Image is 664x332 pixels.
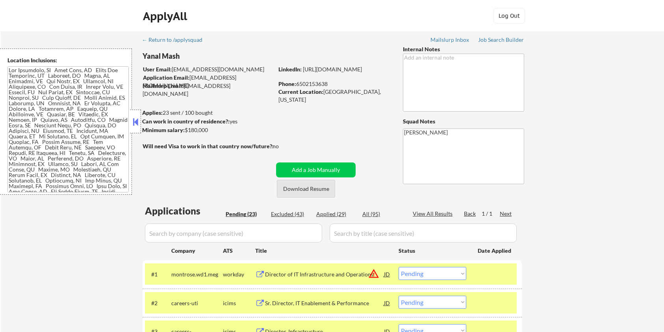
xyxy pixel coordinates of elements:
[403,118,524,125] div: Squad Notes
[171,247,223,255] div: Company
[403,45,524,53] div: Internal Notes
[464,210,477,218] div: Back
[399,243,466,257] div: Status
[142,37,210,45] a: ← Return to /applysquad
[142,118,271,125] div: yes
[142,127,185,133] strong: Minimum salary:
[143,74,273,89] div: [EMAIL_ADDRESS][DOMAIN_NAME]
[143,66,172,73] strong: User Email:
[478,247,512,255] div: Date Applied
[223,270,255,278] div: workday
[171,299,223,307] div: careers-uti
[7,56,129,64] div: Location Inclusions:
[383,296,391,310] div: JD
[143,9,189,23] div: ApplyAll
[493,8,525,24] button: Log Out
[278,66,302,73] strong: LinkedIn:
[330,224,517,242] input: Search by title (case sensitive)
[226,210,265,218] div: Pending (23)
[171,270,223,278] div: montrose.wd1.meg
[142,37,210,43] div: ← Return to /applysquad
[151,299,165,307] div: #2
[430,37,470,43] div: Mailslurp Inbox
[143,51,304,61] div: Yanal Mash
[368,268,379,279] button: warning_amber
[303,66,362,73] a: [URL][DOMAIN_NAME]
[278,80,390,88] div: 6502153638
[413,210,455,218] div: View All Results
[223,299,255,307] div: icims
[145,224,322,242] input: Search by company (case sensitive)
[142,109,163,116] strong: Applies:
[143,82,273,97] div: [EMAIL_ADDRESS][DOMAIN_NAME]
[276,162,356,177] button: Add a Job Manually
[151,270,165,278] div: #1
[142,118,230,125] strong: Can work in country of residence?:
[277,180,335,198] button: Download Resume
[142,109,273,117] div: 23 sent / 100 bought
[143,65,273,73] div: [EMAIL_ADDRESS][DOMAIN_NAME]
[316,210,356,218] div: Applied (29)
[383,267,391,281] div: JD
[273,142,295,150] div: no
[271,210,310,218] div: Excluded (43)
[145,206,223,216] div: Applications
[223,247,255,255] div: ATS
[255,247,391,255] div: Title
[278,88,390,103] div: [GEOGRAPHIC_DATA], [US_STATE]
[430,37,470,45] a: Mailslurp Inbox
[482,210,500,218] div: 1 / 1
[500,210,512,218] div: Next
[142,126,273,134] div: $180,000
[278,88,323,95] strong: Current Location:
[362,210,402,218] div: All (95)
[478,37,524,43] div: Job Search Builder
[143,143,274,149] strong: Will need Visa to work in that country now/future?:
[143,74,189,81] strong: Application Email:
[478,37,524,45] a: Job Search Builder
[265,299,384,307] div: Sr. Director, IT Enablement & Performance
[143,82,184,89] strong: Mailslurp Email:
[265,270,384,278] div: Director of IT Infrastructure and Operations
[278,80,296,87] strong: Phone:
